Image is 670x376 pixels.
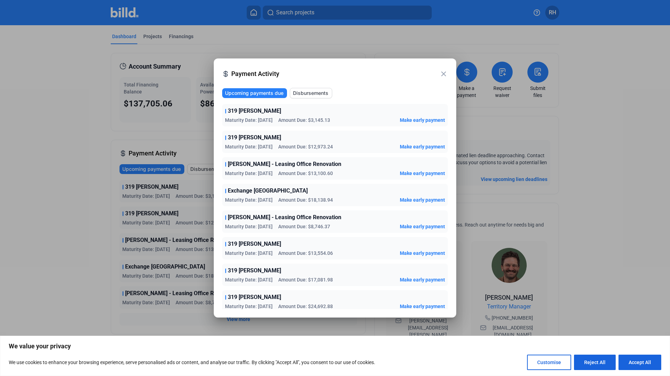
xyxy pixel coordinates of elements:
span: Amount Due: $13,554.06 [278,250,333,257]
button: Make early payment [400,223,445,230]
span: Exchange [GEOGRAPHIC_DATA] [228,187,308,195]
span: Payment Activity [231,69,439,79]
span: Maturity Date: [DATE] [225,250,273,257]
span: 319 [PERSON_NAME] [228,240,281,248]
button: Disbursements [290,88,332,98]
span: Amount Due: $18,138.94 [278,196,333,203]
span: Maturity Date: [DATE] [225,196,273,203]
span: 319 [PERSON_NAME] [228,133,281,142]
span: Amount Due: $24,692.88 [278,303,333,310]
button: Make early payment [400,250,445,257]
button: Customise [527,355,571,370]
span: Amount Due: $13,100.60 [278,170,333,177]
span: 319 [PERSON_NAME] [228,293,281,301]
button: Make early payment [400,196,445,203]
button: Make early payment [400,117,445,124]
span: Maturity Date: [DATE] [225,170,273,177]
span: Maturity Date: [DATE] [225,117,273,124]
span: [PERSON_NAME] - Leasing Office Renovation [228,160,341,168]
button: Make early payment [400,170,445,177]
button: Upcoming payments due [222,88,287,98]
span: 319 [PERSON_NAME] [228,107,281,115]
span: Amount Due: $17,081.98 [278,276,333,283]
span: Maturity Date: [DATE] [225,276,273,283]
button: Make early payment [400,303,445,310]
button: Make early payment [400,276,445,283]
span: Maturity Date: [DATE] [225,303,273,310]
button: Make early payment [400,143,445,150]
p: We use cookies to enhance your browsing experience, serve personalised ads or content, and analys... [9,358,375,367]
button: Accept All [618,355,661,370]
span: Upcoming payments due [225,90,283,97]
span: Amount Due: $8,746.37 [278,223,330,230]
p: We value your privacy [9,342,661,350]
span: 319 [PERSON_NAME] [228,266,281,275]
span: Amount Due: $3,145.13 [278,117,330,124]
span: Maturity Date: [DATE] [225,223,273,230]
span: [PERSON_NAME] - Leasing Office Renovation [228,213,341,222]
mat-icon: close [439,70,448,78]
span: Disbursements [293,90,328,97]
span: Maturity Date: [DATE] [225,143,273,150]
button: Reject All [574,355,616,370]
span: Amount Due: $12,973.24 [278,143,333,150]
